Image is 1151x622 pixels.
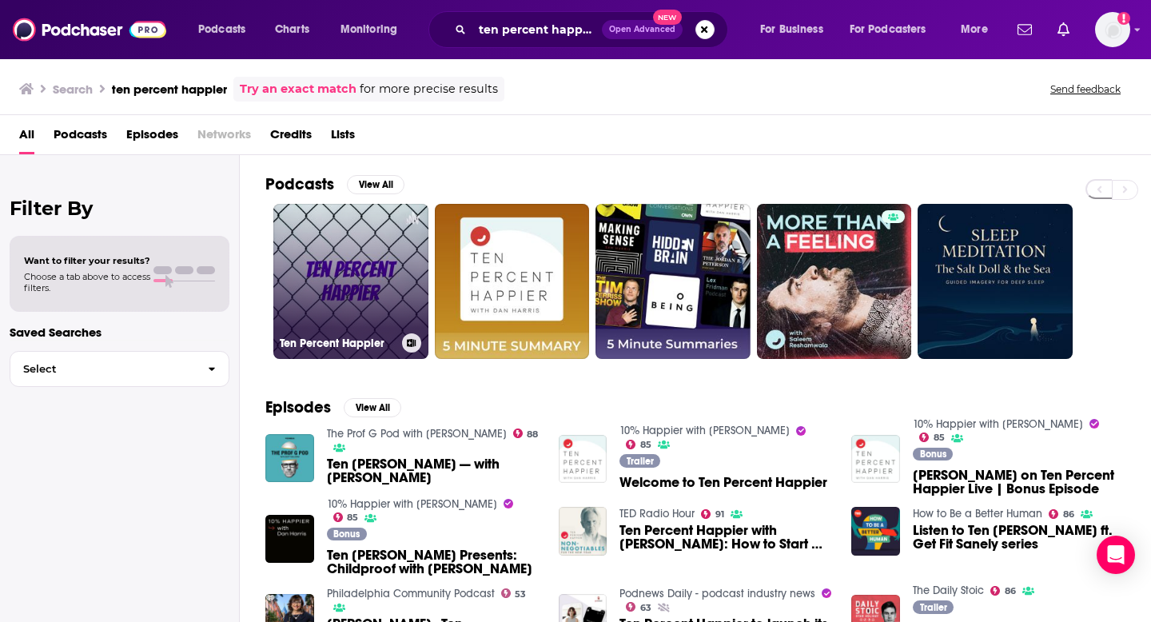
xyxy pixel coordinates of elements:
[913,584,984,597] a: The Daily Stoic
[913,417,1083,431] a: 10% Happier with Dan Harris
[619,476,827,489] a: Welcome to Ten Percent Happier
[280,337,396,350] h3: Ten Percent Happier
[112,82,227,97] h3: ten percent happier
[760,18,823,41] span: For Business
[1097,536,1135,574] div: Open Intercom Messenger
[627,457,654,466] span: Trailer
[53,82,93,97] h3: Search
[265,397,401,417] a: EpisodesView All
[1095,12,1130,47] span: Logged in as megcassidy
[333,512,359,522] a: 85
[198,18,245,41] span: Podcasts
[640,604,651,612] span: 63
[327,457,540,484] span: Ten [PERSON_NAME] — with [PERSON_NAME]
[331,122,355,154] a: Lists
[913,468,1125,496] span: [PERSON_NAME] on Ten Percent Happier Live | Bonus Episode
[850,18,926,41] span: For Podcasters
[1063,511,1074,518] span: 86
[54,122,107,154] a: Podcasts
[626,602,651,612] a: 63
[10,351,229,387] button: Select
[270,122,312,154] a: Credits
[619,424,790,437] a: 10% Happier with Dan Harris
[920,603,947,612] span: Trailer
[327,427,507,441] a: The Prof G Pod with Scott Galloway
[1051,16,1076,43] a: Show notifications dropdown
[265,397,331,417] h2: Episodes
[347,514,358,521] span: 85
[1011,16,1038,43] a: Show notifications dropdown
[327,457,540,484] a: Ten Percent Happier — with Scott Galloway
[275,18,309,41] span: Charts
[749,17,843,42] button: open menu
[851,435,900,484] img: Jack Kornfield on Ten Percent Happier Live | Bonus Episode
[197,122,251,154] span: Networks
[1005,588,1016,595] span: 86
[273,204,428,359] a: Ten Percent Happier
[619,507,695,520] a: TED Radio Hour
[1045,82,1125,96] button: Send feedback
[265,174,404,194] a: PodcastsView All
[360,80,498,98] span: for more precise results
[327,497,497,511] a: 10% Happier with Dan Harris
[1095,12,1130,47] img: User Profile
[13,14,166,45] img: Podchaser - Follow, Share and Rate Podcasts
[240,80,356,98] a: Try an exact match
[913,524,1125,551] span: Listen to Ten [PERSON_NAME] ft. Get Fit Sanely series
[920,449,946,459] span: Bonus
[444,11,743,48] div: Search podcasts, credits, & more...
[265,174,334,194] h2: Podcasts
[851,507,900,556] img: Listen to Ten Percent Happier ft. Get Fit Sanely series
[950,17,1008,42] button: open menu
[602,20,683,39] button: Open AdvancedNew
[913,524,1125,551] a: Listen to Ten Percent Happier ft. Get Fit Sanely series
[715,511,724,518] span: 91
[559,435,607,484] img: Welcome to Ten Percent Happier
[653,10,682,25] span: New
[919,433,945,442] a: 85
[501,588,527,598] a: 53
[839,17,950,42] button: open menu
[10,364,195,374] span: Select
[515,591,526,598] span: 53
[347,175,404,194] button: View All
[609,26,675,34] span: Open Advanced
[24,271,150,293] span: Choose a tab above to access filters.
[701,509,724,519] a: 91
[10,325,229,340] p: Saved Searches
[327,548,540,576] a: Ten Percent Happier Presents: Childproof with Yasmeen Khan
[513,429,539,438] a: 88
[619,524,832,551] span: Ten Percent Happier with [PERSON_NAME]: How to Start A Meditation Practice
[265,434,314,483] a: Ten Percent Happier — with Scott Galloway
[961,18,988,41] span: More
[187,17,266,42] button: open menu
[126,122,178,154] a: Episodes
[19,122,34,154] a: All
[990,586,1016,596] a: 86
[265,515,314,564] img: Ten Percent Happier Presents: Childproof with Yasmeen Khan
[619,524,832,551] a: Ten Percent Happier with Dan Harris: How to Start A Meditation Practice
[344,398,401,417] button: View All
[327,587,495,600] a: Philadelphia Community Podcast
[934,434,945,441] span: 85
[619,587,815,600] a: Podnews Daily - podcast industry news
[913,468,1125,496] a: Jack Kornfield on Ten Percent Happier Live | Bonus Episode
[329,17,418,42] button: open menu
[1095,12,1130,47] button: Show profile menu
[327,548,540,576] span: Ten [PERSON_NAME] Presents: Childproof with [PERSON_NAME]
[1117,12,1130,25] svg: Add a profile image
[626,440,651,449] a: 85
[341,18,397,41] span: Monitoring
[265,17,319,42] a: Charts
[333,529,360,539] span: Bonus
[527,431,538,438] span: 88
